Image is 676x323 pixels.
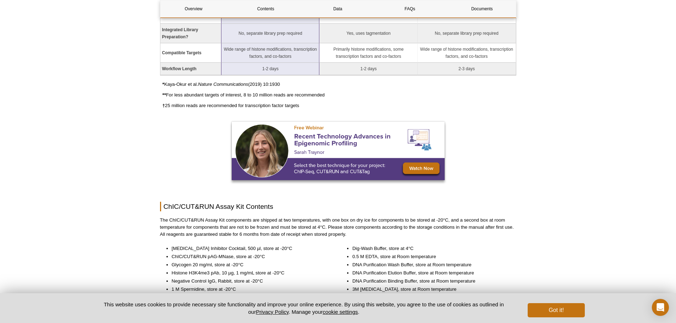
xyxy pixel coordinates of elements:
[232,122,445,182] a: Free Webinar Comparing ChIP, CUT&Tag and CUT&RUN
[232,122,445,180] img: Free Webinar
[163,81,516,88] p: Kaya-Okur et al. (2019) 10:1930
[323,309,358,315] button: cookie settings
[162,50,202,55] strong: Compatible Targets
[256,309,288,315] a: Privacy Policy
[319,43,418,63] td: Primarily histone modifications, some transcription factors and co-factors
[162,27,198,39] strong: Integrated Library Preparation?
[160,217,516,238] p: The ChIC/CUT&RUN Assay Kit components are shipped at two temperatures, with one box on dry ice fo...
[352,278,509,285] li: DNA Purification Binding Buffer, store at Room temperature
[352,245,509,252] li: Dig-Wash Buffer, store at 4°C
[162,8,219,20] strong: Sequencing Depth Required *
[172,253,329,260] li: ChIC/CUT&RUN pAG-MNase, store at -20°C
[377,0,443,17] a: FAQs
[352,253,509,260] li: 0.5 M EDTA, store at Room temperature
[172,286,329,293] li: 1 M Spermidine, store at -20°C
[172,269,329,277] li: Histone H3K4me3 pAb, 10 µg, 1 mg/mL store at -20°C
[172,278,329,285] li: Negative Control IgG, Rabbit, store at -20°C
[352,286,509,293] li: 3M [MEDICAL_DATA], store at Room temperature
[92,301,516,316] p: This website uses cookies to provide necessary site functionality and improve your online experie...
[528,303,584,317] button: Got it!
[418,24,516,43] td: No, separate library prep required
[319,24,418,43] td: Yes, uses tagmentation
[232,0,299,17] a: Contents
[418,43,516,63] td: Wide range of histone modifications, transcription factors, and co-factors
[352,261,509,268] li: DNA Purification Wash Buffer, store at Room temperature
[198,82,248,87] em: Nature Communications
[160,0,227,17] a: Overview
[418,63,516,75] td: 2-3 days
[160,202,516,211] h2: ChIC/CUT&RUN Assay Kit Contents
[163,102,516,109] p: 25 million reads are recommended for transcription factor targets
[221,63,319,75] td: 1-2 days
[449,0,515,17] a: Documents
[163,103,165,108] strong: †
[162,66,197,71] strong: Workflow Length
[221,24,319,43] td: No, separate library prep required
[163,91,516,99] p: For less abundant targets of interest, 8 to 10 million reads are recommended
[352,269,509,277] li: DNA Purification Elution Buffer, store at Room temperature
[304,0,371,17] a: Data
[221,43,319,63] td: Wide range of histone modifications, transcription factors, and co-factors
[319,63,418,75] td: 1-2 days
[172,245,329,252] li: [MEDICAL_DATA] Inhibitor Cocktail, 500 µl, store at -20°C
[652,299,669,316] div: Open Intercom Messenger
[172,261,329,268] li: Glycogen 20 mg/ml, store at -20°C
